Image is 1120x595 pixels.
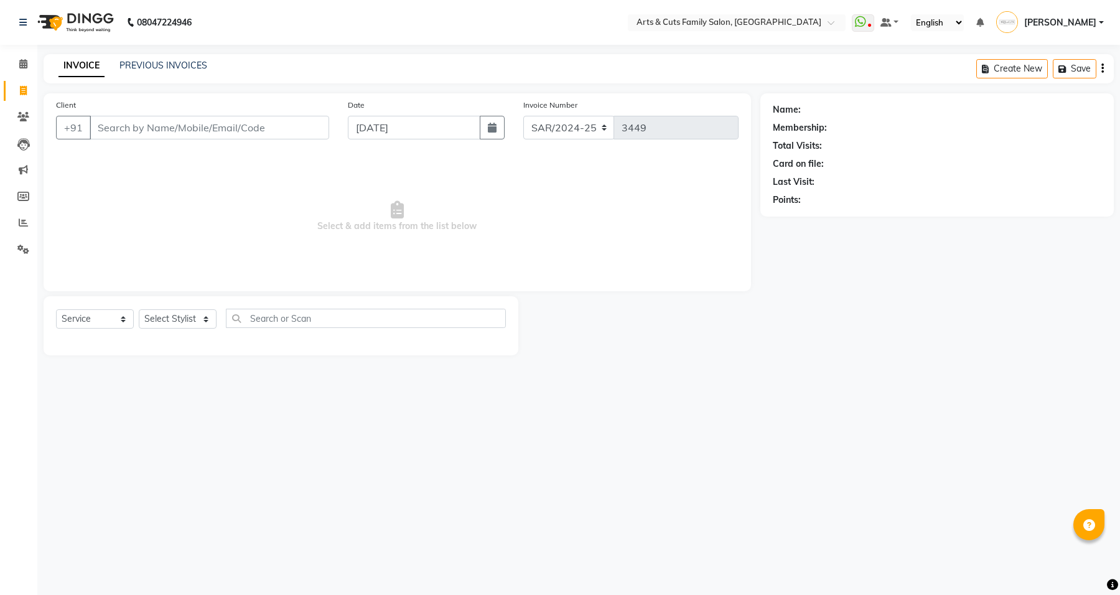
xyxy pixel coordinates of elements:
[90,116,329,139] input: Search by Name/Mobile/Email/Code
[773,194,801,207] div: Points:
[773,157,824,171] div: Card on file:
[137,5,192,40] b: 08047224946
[56,154,739,279] span: Select & add items from the list below
[56,116,91,139] button: +91
[1053,59,1096,78] button: Save
[773,121,827,134] div: Membership:
[56,100,76,111] label: Client
[226,309,506,328] input: Search or Scan
[58,55,105,77] a: INVOICE
[773,176,814,189] div: Last Visit:
[996,11,1018,33] img: RACHANA
[523,100,577,111] label: Invoice Number
[119,60,207,71] a: PREVIOUS INVOICES
[1068,545,1108,583] iframe: chat widget
[1024,16,1096,29] span: [PERSON_NAME]
[348,100,365,111] label: Date
[32,5,117,40] img: logo
[976,59,1048,78] button: Create New
[773,139,822,152] div: Total Visits:
[773,103,801,116] div: Name:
